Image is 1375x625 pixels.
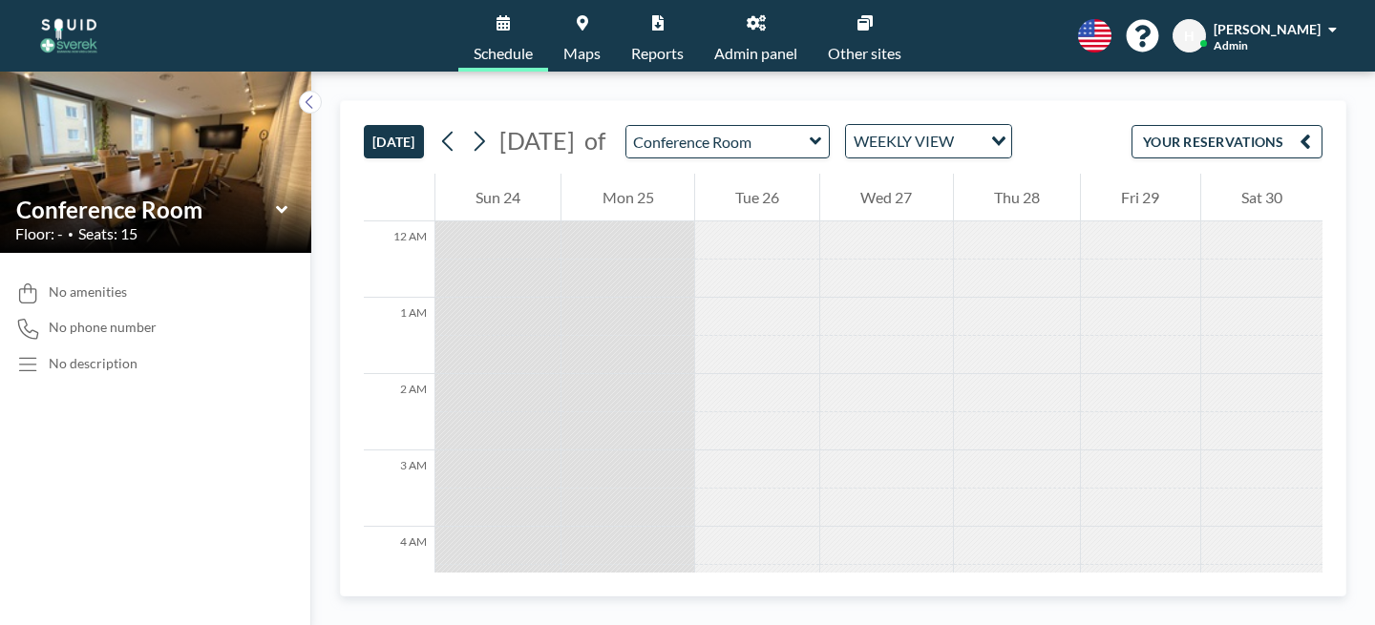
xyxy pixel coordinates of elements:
[1214,21,1321,37] span: [PERSON_NAME]
[78,224,137,243] span: Seats: 15
[15,224,63,243] span: Floor: -
[1214,38,1248,52] span: Admin
[828,46,901,61] span: Other sites
[695,174,819,221] div: Tue 26
[68,228,74,240] span: •
[820,174,952,221] div: Wed 27
[954,174,1080,221] div: Thu 28
[584,126,605,156] span: of
[49,283,127,301] span: No amenities
[49,355,137,372] div: No description
[31,17,107,55] img: organization-logo
[626,126,810,157] input: Conference Room
[364,527,434,603] div: 4 AM
[16,196,276,223] input: Conference Room
[561,174,693,221] div: Mon 25
[499,126,575,155] span: [DATE]
[563,46,601,61] span: Maps
[846,125,1011,157] div: Search for option
[364,125,424,158] button: [DATE]
[49,319,157,336] span: No phone number
[474,46,533,61] span: Schedule
[714,46,797,61] span: Admin panel
[364,298,434,374] div: 1 AM
[364,450,434,527] div: 3 AM
[960,129,980,154] input: Search for option
[364,374,434,450] div: 2 AM
[435,174,561,221] div: Sun 24
[631,46,684,61] span: Reports
[1081,174,1199,221] div: Fri 29
[1132,125,1322,158] button: YOUR RESERVATIONS
[850,129,958,154] span: WEEKLY VIEW
[1184,28,1195,45] span: H
[364,221,434,298] div: 12 AM
[1201,174,1322,221] div: Sat 30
